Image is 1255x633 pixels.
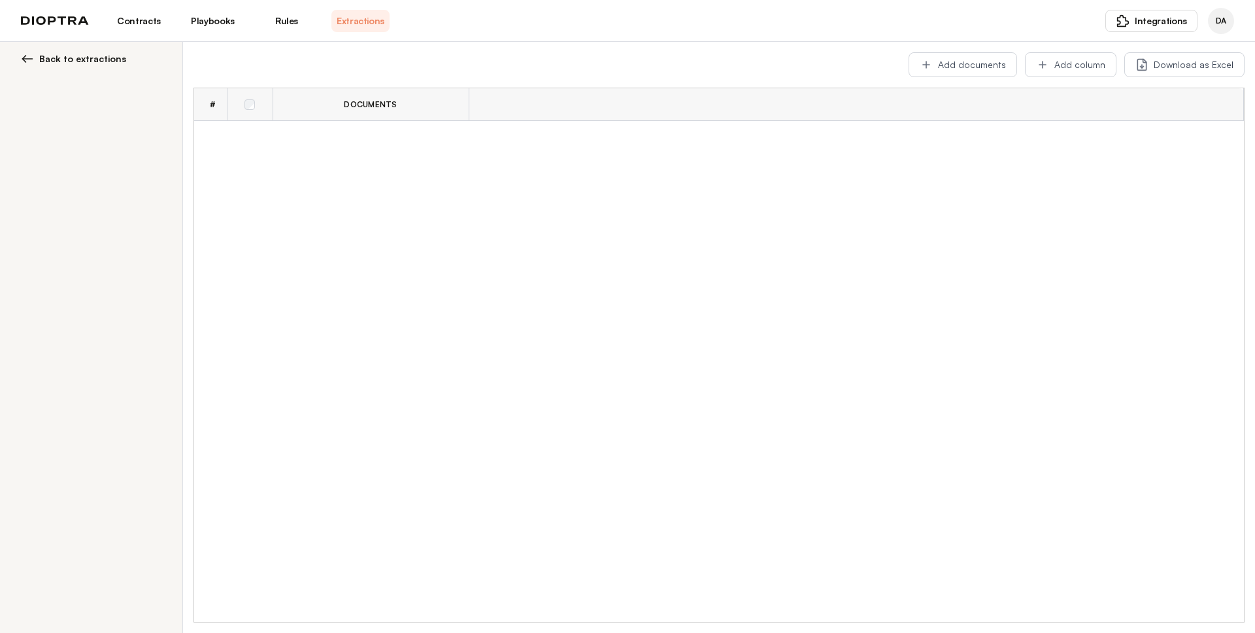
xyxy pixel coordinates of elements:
[1208,8,1234,34] div: Dioptra Agent
[39,52,126,65] span: Back to extractions
[1135,14,1187,27] span: Integrations
[273,88,469,121] th: Documents
[21,16,89,26] img: logo
[1124,52,1245,77] button: Download as Excel
[1025,52,1116,77] button: Add column
[110,10,168,32] a: Contracts
[909,52,1017,77] button: Add documents
[184,10,242,32] a: Playbooks
[258,10,316,32] a: Rules
[1105,10,1197,32] button: Integrations
[21,52,167,65] button: Back to extractions
[331,10,390,32] a: Extractions
[21,52,34,65] img: left arrow
[1116,14,1129,27] img: puzzle
[1216,16,1226,26] span: DA
[194,88,227,121] th: #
